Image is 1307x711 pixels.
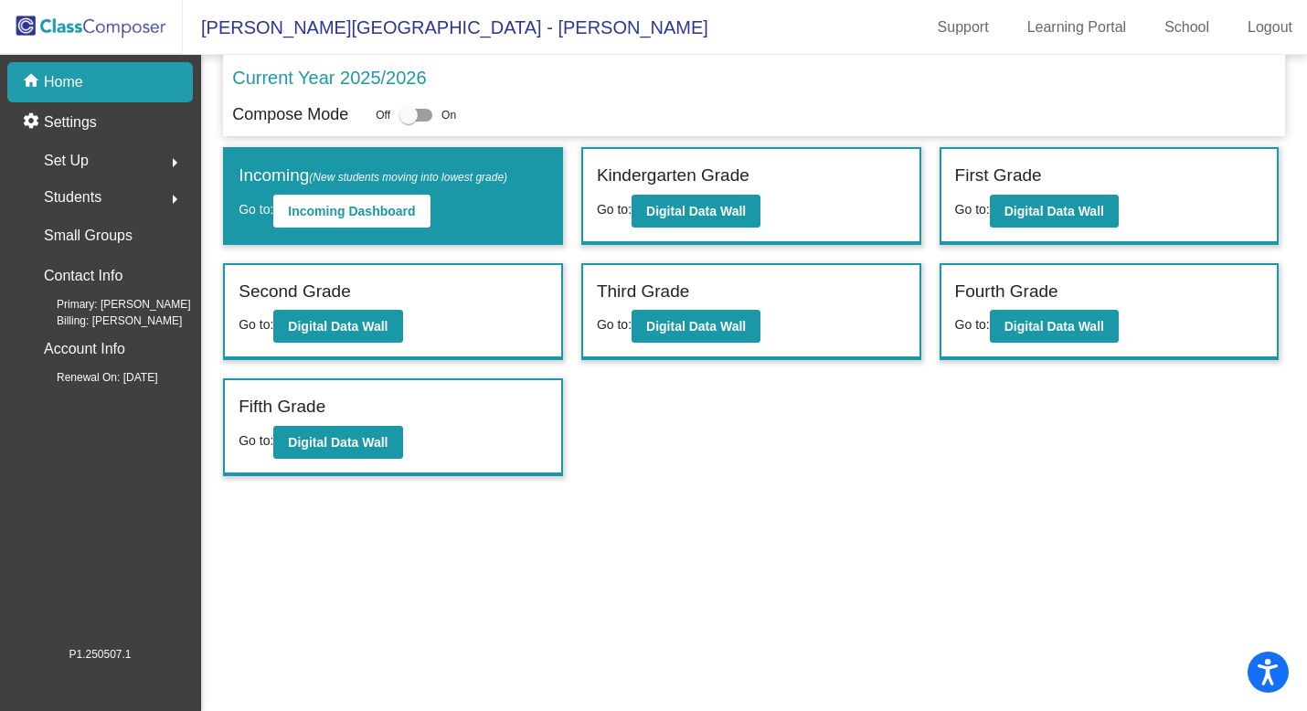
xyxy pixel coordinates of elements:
[232,102,348,127] p: Compose Mode
[288,204,415,218] b: Incoming Dashboard
[164,152,186,174] mat-icon: arrow_right
[44,148,89,174] span: Set Up
[288,319,388,334] b: Digital Data Wall
[22,71,44,93] mat-icon: home
[27,296,191,313] span: Primary: [PERSON_NAME]
[955,163,1042,189] label: First Grade
[597,163,749,189] label: Kindergarten Grade
[273,426,402,459] button: Digital Data Wall
[239,433,273,448] span: Go to:
[646,204,746,218] b: Digital Data Wall
[923,13,1004,42] a: Support
[955,279,1058,305] label: Fourth Grade
[376,107,390,123] span: Off
[955,317,990,332] span: Go to:
[273,195,430,228] button: Incoming Dashboard
[44,223,133,249] p: Small Groups
[1004,204,1104,218] b: Digital Data Wall
[44,263,122,289] p: Contact Info
[646,319,746,334] b: Digital Data Wall
[239,202,273,217] span: Go to:
[239,163,507,189] label: Incoming
[44,336,125,362] p: Account Info
[44,111,97,133] p: Settings
[288,435,388,450] b: Digital Data Wall
[1013,13,1142,42] a: Learning Portal
[990,310,1119,343] button: Digital Data Wall
[597,202,632,217] span: Go to:
[44,71,83,93] p: Home
[164,188,186,210] mat-icon: arrow_right
[232,64,426,91] p: Current Year 2025/2026
[441,107,456,123] span: On
[597,279,689,305] label: Third Grade
[239,317,273,332] span: Go to:
[632,195,760,228] button: Digital Data Wall
[44,185,101,210] span: Students
[1004,319,1104,334] b: Digital Data Wall
[990,195,1119,228] button: Digital Data Wall
[239,279,351,305] label: Second Grade
[955,202,990,217] span: Go to:
[22,111,44,133] mat-icon: settings
[239,394,325,420] label: Fifth Grade
[273,310,402,343] button: Digital Data Wall
[597,317,632,332] span: Go to:
[27,313,182,329] span: Billing: [PERSON_NAME]
[309,171,507,184] span: (New students moving into lowest grade)
[183,13,708,42] span: [PERSON_NAME][GEOGRAPHIC_DATA] - [PERSON_NAME]
[1233,13,1307,42] a: Logout
[27,369,157,386] span: Renewal On: [DATE]
[632,310,760,343] button: Digital Data Wall
[1150,13,1224,42] a: School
